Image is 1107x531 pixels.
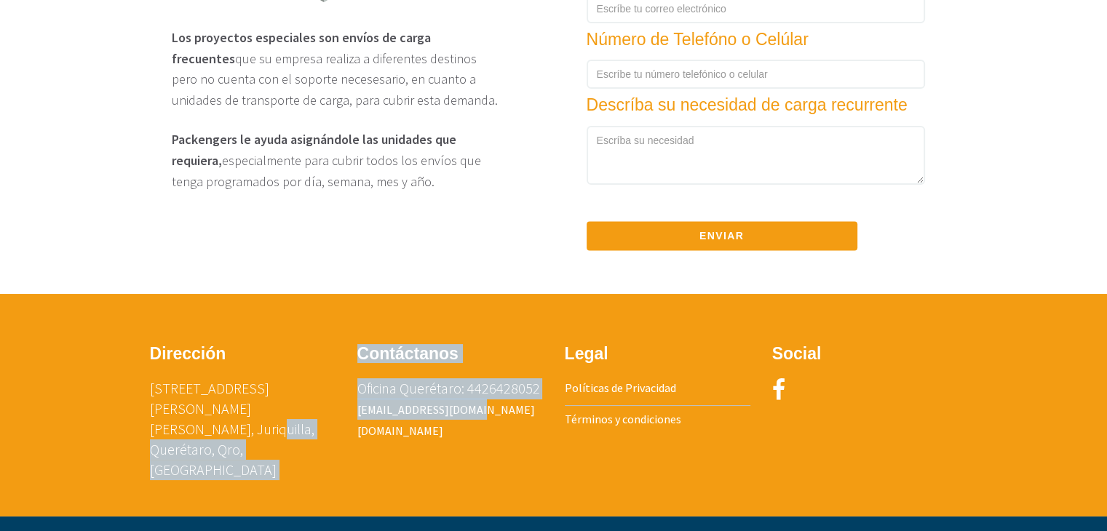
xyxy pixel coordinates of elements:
p: Oficina Querétaro: 4426428052 [357,378,543,441]
h4: Descríba su necesidad de carga recurrente [587,96,925,114]
b: Contáctanos [357,344,459,363]
b: Los proyectos especiales son envíos de carga frecuentes [172,29,431,67]
a: Términos y condiciones [565,412,681,426]
a: Políticas de Privacidad [565,380,676,395]
iframe: Drift Widget Chat Window [807,307,1098,467]
p: que su empresa realiza a diferentes destinos pero no cuenta con el soporte necesesario, en cuanto... [172,28,500,111]
b: Dirección [150,344,226,363]
b: Legal [565,344,608,363]
button: Enviar [587,221,857,250]
p: especialmente para cubrir todos los envíos que tenga programados por día, semana, mes y año. [172,122,500,192]
input: Escríbe tu número telefónico o celular [587,60,925,89]
iframe: Drift Widget Chat Controller [1034,458,1090,514]
b: Social [772,344,822,363]
a: [DOMAIN_NAME] [357,423,443,438]
p: [STREET_ADDRESS][PERSON_NAME] [PERSON_NAME], Juriquilla, Querétaro, Qro, [GEOGRAPHIC_DATA] [150,378,336,480]
a: [EMAIL_ADDRESS][DOMAIN_NAME] [357,402,535,417]
b: Packengers le ayuda asignándole las unidades que requiera, [172,131,456,169]
h4: Número de Telefóno o Celúlar [587,31,895,49]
